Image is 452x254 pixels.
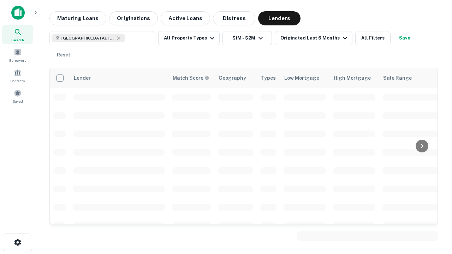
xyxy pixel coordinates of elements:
iframe: Chat Widget [417,198,452,231]
div: Geography [219,74,246,82]
div: Low Mortgage [284,74,319,82]
th: Capitalize uses an advanced AI algorithm to match your search with the best lender. The match sco... [168,68,214,88]
span: Borrowers [9,58,26,63]
th: High Mortgage [329,68,379,88]
a: Borrowers [2,46,33,65]
span: [GEOGRAPHIC_DATA], [GEOGRAPHIC_DATA], [GEOGRAPHIC_DATA] [61,35,114,41]
div: High Mortgage [334,74,371,82]
button: Originated Last 6 Months [275,31,352,45]
a: Search [2,25,33,44]
img: capitalize-icon.png [11,6,25,20]
div: Sale Range [383,74,412,82]
button: All Filters [355,31,391,45]
span: Contacts [11,78,25,84]
span: Search [11,37,24,43]
button: Originations [109,11,158,25]
div: Types [261,74,276,82]
div: Capitalize uses an advanced AI algorithm to match your search with the best lender. The match sco... [173,74,209,82]
button: $1M - $2M [222,31,272,45]
button: Reset [52,48,75,62]
div: Originated Last 6 Months [280,34,349,42]
a: Contacts [2,66,33,85]
th: Low Mortgage [280,68,329,88]
button: All Property Types [158,31,220,45]
button: Active Loans [161,11,210,25]
button: Save your search to get updates of matches that match your search criteria. [393,31,416,45]
button: Maturing Loans [49,11,106,25]
th: Lender [70,68,168,88]
th: Sale Range [379,68,442,88]
button: Distress [213,11,255,25]
h6: Match Score [173,74,208,82]
span: Saved [13,98,23,104]
a: Saved [2,86,33,105]
div: Lender [74,74,91,82]
th: Types [257,68,280,88]
button: Lenders [258,11,301,25]
th: Geography [214,68,257,88]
